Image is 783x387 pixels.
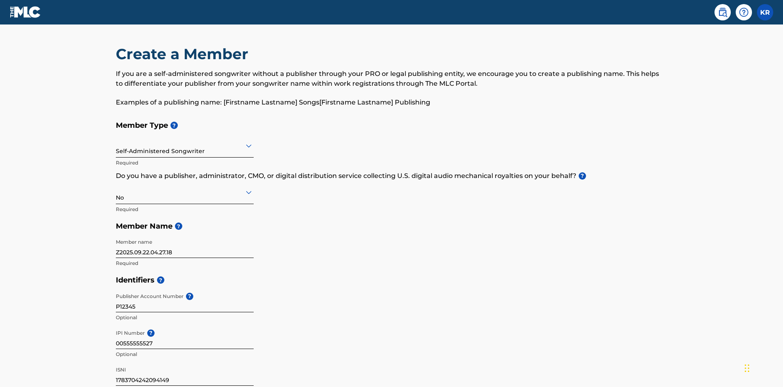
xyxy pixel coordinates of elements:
iframe: Resource Center [760,256,783,323]
span: ? [147,329,155,337]
p: Required [116,260,254,267]
a: Public Search [714,4,731,20]
p: Required [116,206,254,213]
div: Help [736,4,752,20]
span: ? [186,293,193,300]
span: ? [170,122,178,129]
h5: Identifiers [116,271,667,289]
img: search [718,7,728,17]
p: If you are a self-administered songwriter without a publisher through your PRO or legal publishin... [116,69,667,89]
div: User Menu [757,4,773,20]
img: MLC Logo [10,6,41,18]
iframe: Chat Widget [742,348,783,387]
img: help [739,7,749,17]
span: ? [157,276,164,284]
p: Do you have a publisher, administrator, CMO, or digital distribution service collecting U.S. digi... [116,171,667,181]
h5: Member Name [116,218,667,235]
div: No [116,182,254,202]
p: Examples of a publishing name: [Firstname Lastname] Songs[Firstname Lastname] Publishing [116,98,667,107]
div: Self-Administered Songwriter [116,136,254,156]
span: ? [175,222,182,230]
p: Required [116,159,254,167]
h2: Create a Member [116,45,252,63]
p: Optional [116,351,254,358]
h5: Member Type [116,117,667,134]
div: Drag [745,356,750,380]
p: Optional [116,314,254,321]
span: ? [579,172,586,180]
